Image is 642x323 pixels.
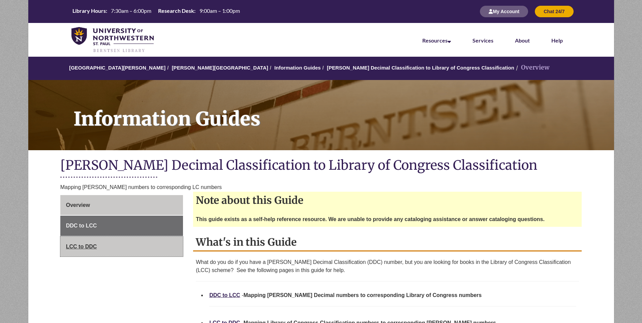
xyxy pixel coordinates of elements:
[60,157,582,175] h1: [PERSON_NAME] Decimal Classification to Library of Congress Classification
[200,7,240,14] span: 9:00am – 1:00pm
[60,237,183,257] a: LCC to DDC
[60,195,183,257] div: Guide Page Menu
[196,258,579,274] p: What do you do if you have a [PERSON_NAME] Decimal Classification (DDC) number, but you are looki...
[472,37,493,44] a: Services
[327,65,514,71] a: [PERSON_NAME] Decimal Classification to Library of Congress Classification
[480,6,528,17] button: My Account
[69,65,165,71] a: [GEOGRAPHIC_DATA][PERSON_NAME]
[66,244,97,249] span: LCC to DDC
[274,65,321,71] a: Information Guides
[60,184,222,190] span: Mapping [PERSON_NAME] numbers to corresponding LC numbers
[535,6,573,17] button: Chat 24/7
[71,27,154,53] img: UNWSP Library Logo
[70,7,108,15] th: Library Hours:
[196,216,545,222] strong: This guide exists as a self-help reference resource. We are unable to provide any cataloging assi...
[209,292,240,298] a: DDC to LCC
[514,63,549,73] li: Overview
[155,7,196,15] th: Research Desk:
[422,37,451,44] a: Resources
[70,7,243,16] a: Hours Today
[551,37,563,44] a: Help
[60,195,183,215] a: Overview
[66,80,614,141] h1: Information Guides
[243,292,482,298] strong: Mapping [PERSON_NAME] Decimal numbers to corresponding Library of Congress numbers
[172,65,268,71] a: [PERSON_NAME][GEOGRAPHIC_DATA]
[535,8,573,14] a: Chat 24/7
[207,288,579,316] li: -
[66,202,90,208] span: Overview
[66,223,97,228] span: DDC to LCC
[480,8,528,14] a: My Account
[193,192,582,209] h2: Note about this Guide
[193,234,582,251] h2: What's in this Guide
[60,216,183,236] a: DDC to LCC
[515,37,530,44] a: About
[28,80,614,150] a: Information Guides
[111,7,151,14] span: 7:30am – 6:00pm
